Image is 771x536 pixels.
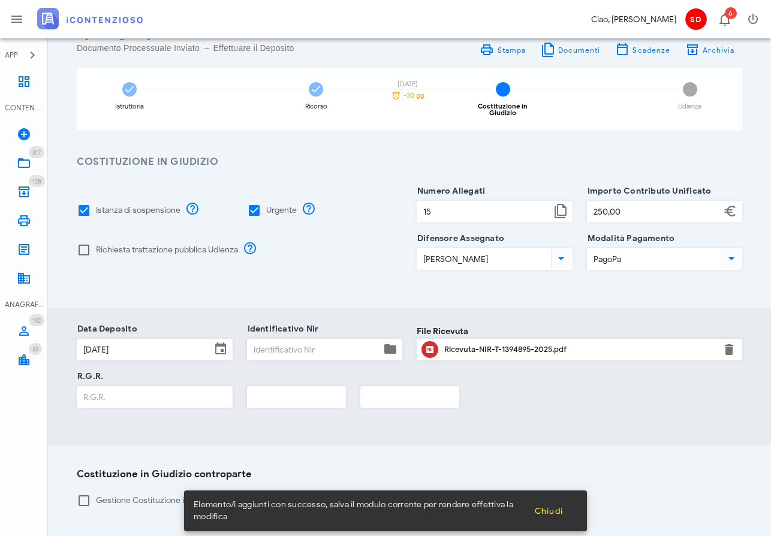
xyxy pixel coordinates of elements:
[683,82,697,97] span: 4
[725,7,737,19] span: Distintivo
[74,371,103,383] label: R.G.R.
[681,5,710,34] button: SD
[584,233,675,245] label: Modalità Pagamento
[588,201,721,222] input: Importo Contributo Unificato
[37,8,143,29] img: logo-text-2x.png
[96,204,180,216] label: Istanza di sospensione
[29,343,42,355] span: Distintivo
[32,149,41,156] span: 317
[465,103,541,116] div: Costituzione in Giudizio
[524,500,573,522] button: Chiudi
[702,46,735,55] span: Archivia
[414,233,504,245] label: Difensore Assegnato
[584,185,712,197] label: Importo Contributo Unificato
[722,342,736,357] button: Elimina
[591,13,676,26] div: Ciao, [PERSON_NAME]
[32,177,41,185] span: 128
[5,299,43,310] div: ANAGRAFICA
[29,314,44,326] span: Distintivo
[305,103,327,110] div: Ricorso
[5,103,43,113] div: CONTENZIOSO
[608,41,678,58] button: Scadenze
[444,340,715,359] div: Clicca per aprire un'anteprima del file o scaricarlo
[248,339,381,360] input: Identificativo Nir
[77,387,232,407] input: R.G.R.
[588,249,719,269] input: Modalità Pagamento
[444,345,715,354] div: Ricevuta-NIR-T-1394895-2025.pdf
[244,323,319,335] label: Identificativo Nir
[496,82,510,97] span: 3
[417,201,551,222] input: Numero Allegati
[77,155,742,170] h3: Costituzione in Giudizio
[266,204,297,216] label: Urgente
[32,345,38,353] span: 33
[417,249,549,269] input: Difensore Assegnato
[710,5,739,34] button: Distintivo
[29,175,45,187] span: Distintivo
[678,103,701,110] div: Udienza
[96,495,742,507] label: Gestione Costituzione in Giudizio controparte
[496,46,526,55] span: Stampa
[403,92,424,99] span: -30 gg
[194,499,524,523] span: Elemento/i aggiunti con successo, salva il modulo corrente per rendere effettiva la modifica
[472,41,533,58] a: Stampa
[558,46,601,55] span: Documenti
[96,244,238,256] label: Richiesta trattazione pubblica Udienza
[29,146,44,158] span: Distintivo
[77,42,402,54] div: Documento Processuale Inviato → Effettuare il Deposito
[685,8,707,30] span: SD
[534,506,563,516] span: Chiudi
[533,41,608,58] button: Documenti
[417,325,468,338] label: File Ricevuta
[677,41,742,58] button: Archivia
[421,341,438,358] button: Clicca per aprire un'anteprima del file o scaricarlo
[32,317,41,324] span: 132
[632,46,670,55] span: Scadenze
[115,103,144,110] div: Istruttoria
[77,467,742,482] h3: Costituzione in Giudizio controparte
[387,81,429,88] div: [DATE]
[414,185,485,197] label: Numero Allegati
[74,323,137,335] label: Data Deposito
